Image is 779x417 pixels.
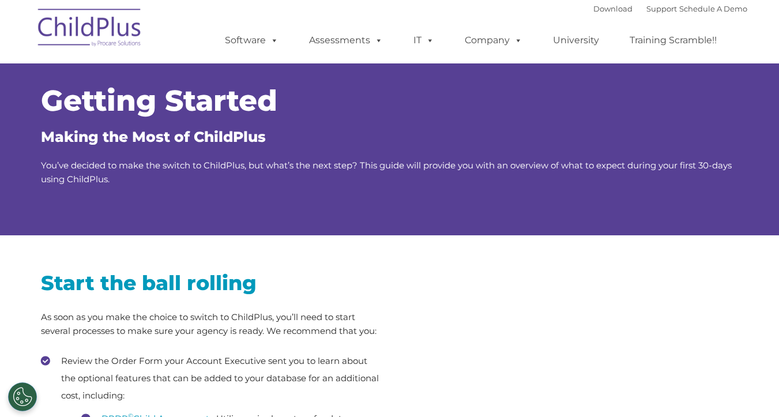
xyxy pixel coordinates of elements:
[402,29,446,52] a: IT
[8,382,37,411] button: Cookies Settings
[618,29,728,52] a: Training Scramble!!
[32,1,148,58] img: ChildPlus by Procare Solutions
[41,270,381,296] h2: Start the ball rolling
[41,160,732,185] span: You’ve decided to make the switch to ChildPlus, but what’s the next step? This guide will provide...
[646,4,677,13] a: Support
[41,128,266,145] span: Making the Most of ChildPlus
[41,310,381,338] p: As soon as you make the choice to switch to ChildPlus, you’ll need to start several processes to ...
[41,83,277,118] span: Getting Started
[541,29,611,52] a: University
[593,4,633,13] a: Download
[213,29,290,52] a: Software
[453,29,534,52] a: Company
[593,4,747,13] font: |
[679,4,747,13] a: Schedule A Demo
[298,29,394,52] a: Assessments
